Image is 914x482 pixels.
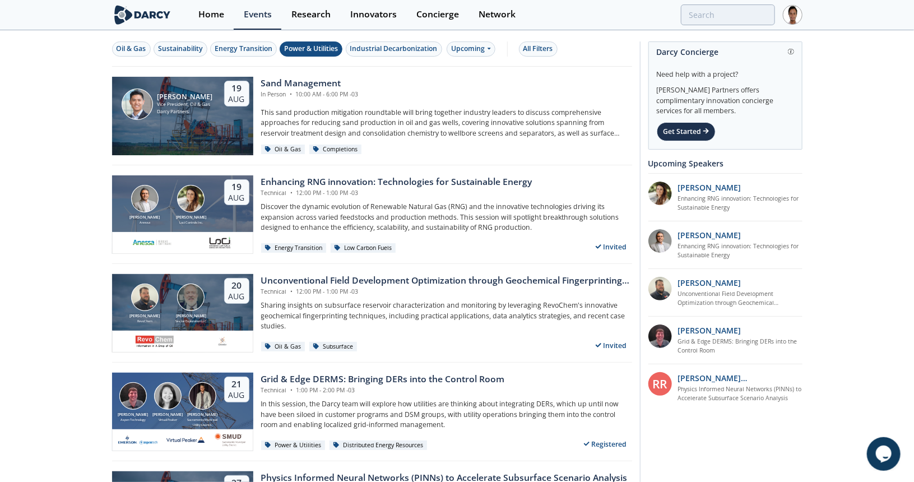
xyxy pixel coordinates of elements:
button: Power & Utilities [280,41,342,57]
p: [PERSON_NAME] [678,229,741,241]
div: Upcoming Speakers [648,154,802,173]
div: Concierge [416,10,459,19]
div: [PERSON_NAME] [185,412,220,418]
div: Energy Transition [261,243,327,253]
a: Jonathan Curtis [PERSON_NAME] Aspen Technology Brenda Chew [PERSON_NAME] Virtual Peaker Yevgeniy ... [112,373,632,451]
p: [PERSON_NAME] [678,182,741,193]
img: cb84fb6c-3603-43a1-87e3-48fd23fb317a [118,433,157,447]
div: [PERSON_NAME] Partners offers complimentary innovation concierge services for all members. [657,80,794,117]
img: Profile [783,5,802,25]
p: In this session, the Darcy team will explore how utilities are thinking about integrating DERs, w... [261,399,632,430]
div: Research [291,10,331,19]
a: Physics Informed Neural Networks (PINNs) to Accelerate Subsurface Scenario Analysis [678,385,802,403]
img: Bob Aylsworth [131,284,159,311]
div: Technical 12:00 PM - 1:00 PM -03 [261,189,532,198]
img: ovintiv.com.png [216,335,230,348]
div: Completions [309,145,362,155]
a: Ron Sasaki [PERSON_NAME] Vice President, Oil & Gas Darcy Partners 19 Aug Sand Management In Perso... [112,77,632,155]
img: Brenda Chew [154,382,182,410]
img: 1fdb2308-3d70-46db-bc64-f6eabefcce4d [648,229,672,253]
div: [PERSON_NAME] [174,215,208,221]
button: Energy Transition [210,41,277,57]
div: 19 [229,182,245,193]
div: Network [479,10,516,19]
div: Aug [229,193,245,203]
div: [PERSON_NAME] [157,93,212,101]
img: 2k2ez1SvSiOh3gKHmcgF [648,277,672,300]
input: Advanced Search [681,4,775,25]
div: Invited [591,339,632,353]
img: Jonathan Curtis [119,382,147,410]
button: Industrial Decarbonization [346,41,442,57]
div: Enhancing RNG innovation: Technologies for Sustainable Energy [261,175,532,189]
div: Home [198,10,224,19]
img: Yevgeniy Postnov [189,382,216,410]
div: Low Carbon Fuels [331,243,396,253]
div: RevoChem [127,319,162,323]
img: 737ad19b-6c50-4cdf-92c7-29f5966a019e [648,182,672,205]
a: Unconventional Field Development Optimization through Geochemical Fingerprinting Technology [678,290,802,308]
div: Events [244,10,272,19]
div: [PERSON_NAME] [116,412,151,418]
div: Virtual Peaker [151,418,185,422]
div: Aspen Technology [116,418,151,422]
div: Power & Utilities [261,441,326,451]
div: Anessa [127,220,162,225]
div: Loci Controls Inc. [174,220,208,225]
img: Nicole Neff [177,185,205,212]
div: Industrial Decarbonization [350,44,438,54]
div: Oil & Gas [261,145,305,155]
div: Get Started [657,122,716,141]
div: All Filters [523,44,553,54]
button: Oil & Gas [112,41,151,57]
div: Invited [591,240,632,254]
img: logo-wide.svg [112,5,173,25]
div: Sustainability [158,44,203,54]
div: Sacramento Municipal Utility District. [185,418,220,427]
p: [PERSON_NAME] [678,325,741,336]
div: Darcy Partners [157,108,212,115]
p: [PERSON_NAME] [678,277,741,289]
div: Registered [579,437,632,451]
p: Sharing insights on subsurface reservoir characterization and monitoring by leveraging RevoChem's... [261,300,632,331]
img: revochem.com.png [135,335,174,348]
div: Aug [229,94,245,104]
span: • [288,90,294,98]
div: Upcoming [447,41,495,57]
img: 2b793097-40cf-4f6d-9bc3-4321a642668f [207,236,232,249]
button: All Filters [519,41,558,57]
div: Sand Management [261,77,359,90]
div: Need help with a project? [657,62,794,80]
img: 551440aa-d0f4-4a32-b6e2-e91f2a0781fe [132,236,171,249]
div: Sinclair Exploration LLC [174,319,208,323]
a: Grid & Edge DERMS: Bringing DERs into the Control Room [678,337,802,355]
div: [PERSON_NAME] [127,313,162,319]
img: Amir Akbari [131,185,159,212]
div: In Person 10:00 AM - 6:00 PM -03 [261,90,359,99]
div: Aug [229,390,245,400]
div: [PERSON_NAME] [127,215,162,221]
div: 19 [229,83,245,94]
img: Ron Sasaki [122,89,153,120]
span: • [289,288,295,295]
div: Technical 12:00 PM - 1:00 PM -03 [261,288,632,296]
span: • [289,189,295,197]
div: 20 [229,280,245,291]
div: Energy Transition [215,44,272,54]
img: John Sinclair [177,284,205,311]
p: [PERSON_NAME] [PERSON_NAME] [678,372,802,384]
div: Darcy Concierge [657,42,794,62]
div: [PERSON_NAME] [174,313,208,319]
img: accc9a8e-a9c1-4d58-ae37-132228efcf55 [648,325,672,348]
a: Enhancing RNG innovation: Technologies for Sustainable Energy [678,194,802,212]
p: Discover the dynamic evolution of Renewable Natural Gas (RNG) and the innovative technologies dri... [261,202,632,233]
div: Distributed Energy Resources [330,441,428,451]
img: information.svg [788,49,794,55]
div: Aug [229,291,245,302]
div: Vice President, Oil & Gas [157,101,212,108]
button: Sustainability [154,41,207,57]
div: Grid & Edge DERMS: Bringing DERs into the Control Room [261,373,505,386]
div: Power & Utilities [284,44,338,54]
img: virtual-peaker.com.png [166,433,205,447]
div: Innovators [350,10,397,19]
